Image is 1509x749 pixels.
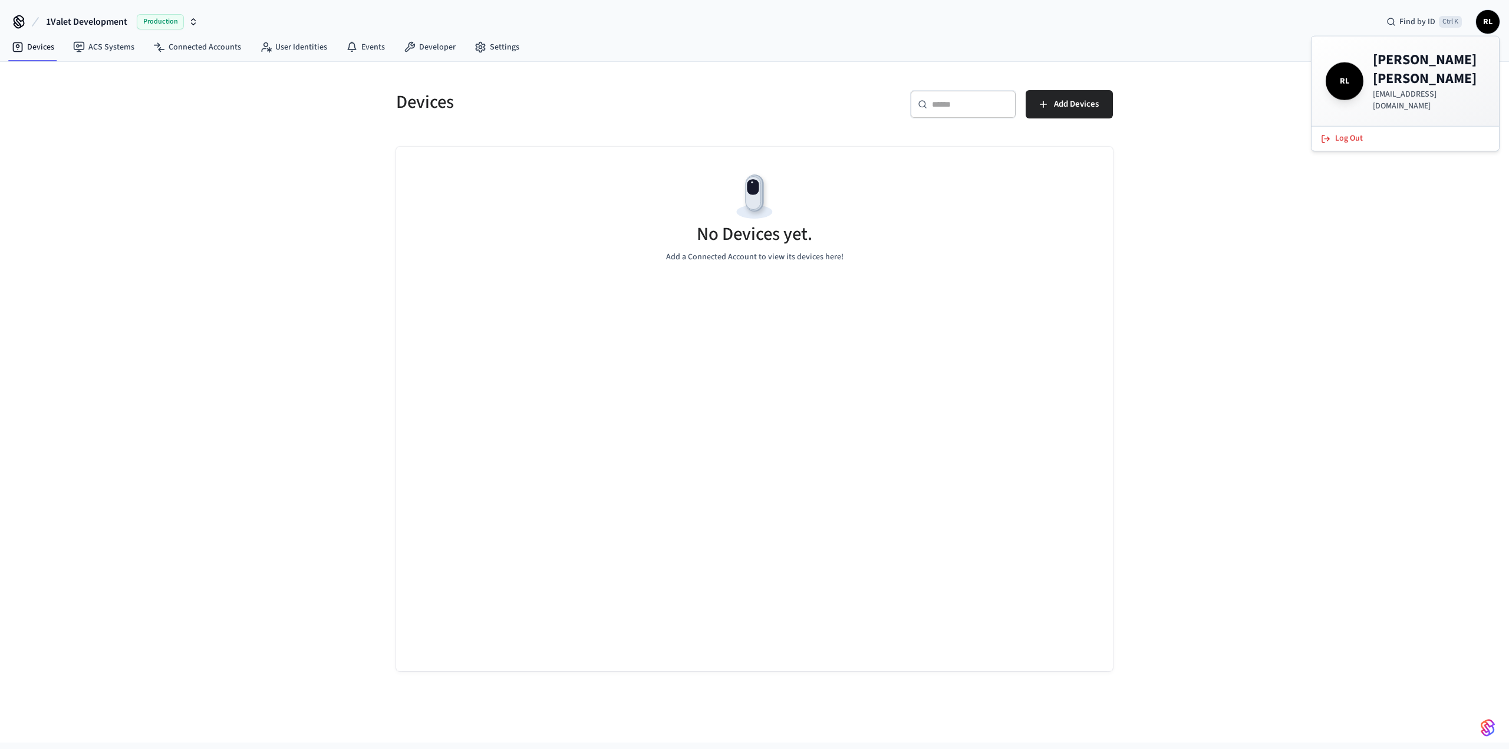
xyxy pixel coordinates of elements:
a: User Identities [251,37,337,58]
span: RL [1328,65,1361,98]
button: Log Out [1314,129,1497,149]
a: ACS Systems [64,37,144,58]
a: Settings [465,37,529,58]
button: Add Devices [1026,90,1113,118]
h5: No Devices yet. [697,222,812,246]
span: RL [1477,11,1498,32]
h5: Devices [396,90,747,114]
span: Ctrl K [1439,16,1462,28]
span: Production [137,14,184,29]
button: RL [1476,10,1500,34]
span: Add Devices [1054,97,1099,112]
span: 1Valet Development [46,15,127,29]
img: SeamLogoGradient.69752ec5.svg [1481,718,1495,737]
img: Devices Empty State [728,170,781,223]
h4: [PERSON_NAME] [PERSON_NAME] [1373,51,1485,88]
a: Devices [2,37,64,58]
p: [EMAIL_ADDRESS][DOMAIN_NAME] [1373,88,1485,112]
p: Add a Connected Account to view its devices here! [666,251,844,263]
span: Find by ID [1399,16,1435,28]
a: Events [337,37,394,58]
div: Find by IDCtrl K [1377,11,1471,32]
a: Developer [394,37,465,58]
a: Connected Accounts [144,37,251,58]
